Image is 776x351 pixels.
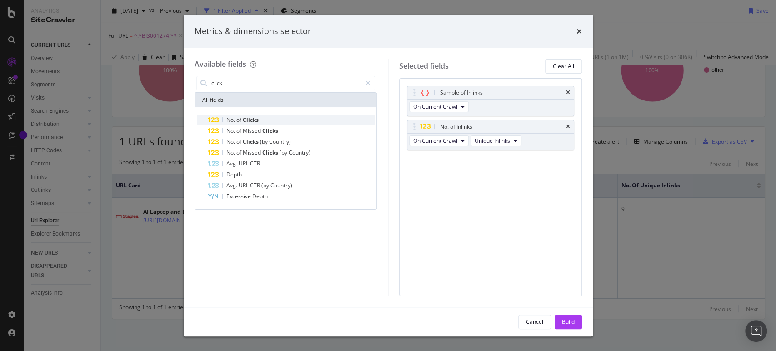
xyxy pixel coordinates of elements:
[195,93,377,107] div: All fields
[243,116,259,124] span: Clicks
[226,181,239,189] span: Avg.
[576,25,582,37] div: times
[409,135,469,146] button: On Current Crawl
[440,122,472,131] div: No. of Inlinks
[413,137,457,145] span: On Current Crawl
[226,149,236,156] span: No.
[269,138,291,145] span: Country)
[239,181,250,189] span: URL
[262,127,278,135] span: Clicks
[745,320,767,342] div: Open Intercom Messenger
[553,62,574,70] div: Clear All
[262,149,280,156] span: Clicks
[413,103,457,110] span: On Current Crawl
[407,120,574,150] div: No. of InlinkstimesOn Current CrawlUnique Inlinks
[562,318,575,326] div: Build
[270,181,292,189] span: Country)
[239,160,250,167] span: URL
[475,137,510,145] span: Unique Inlinks
[289,149,310,156] span: Country)
[236,116,243,124] span: of
[566,90,570,95] div: times
[399,61,449,71] div: Selected fields
[440,88,483,97] div: Sample of Inlinks
[280,149,289,156] span: (by
[261,181,270,189] span: (by
[471,135,521,146] button: Unique Inlinks
[210,76,362,90] input: Search by field name
[260,138,269,145] span: (by
[566,124,570,130] div: times
[243,149,262,156] span: Missed
[243,138,260,145] span: Clicks
[409,101,469,112] button: On Current Crawl
[252,192,268,200] span: Depth
[236,127,243,135] span: of
[226,116,236,124] span: No.
[226,160,239,167] span: Avg.
[250,160,260,167] span: CTR
[407,86,574,116] div: Sample of InlinkstimesOn Current Crawl
[518,315,551,329] button: Cancel
[226,127,236,135] span: No.
[226,192,252,200] span: Excessive
[184,15,593,336] div: modal
[236,138,243,145] span: of
[526,318,543,326] div: Cancel
[195,25,311,37] div: Metrics & dimensions selector
[555,315,582,329] button: Build
[236,149,243,156] span: of
[195,59,246,69] div: Available fields
[226,170,242,178] span: Depth
[243,127,262,135] span: Missed
[545,59,582,74] button: Clear All
[250,181,261,189] span: CTR
[226,138,236,145] span: No.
